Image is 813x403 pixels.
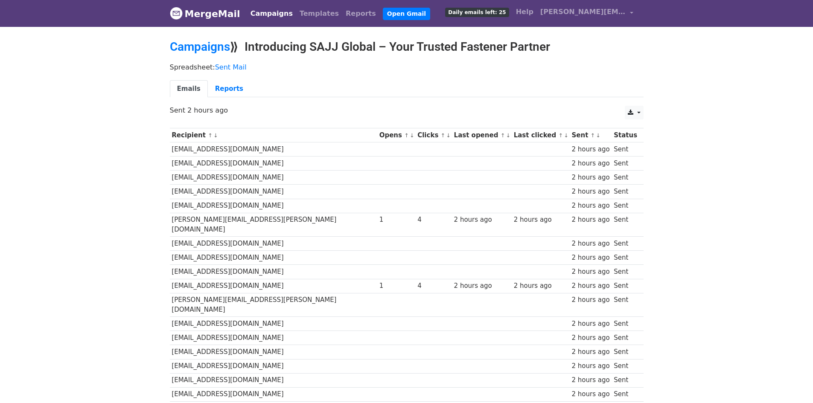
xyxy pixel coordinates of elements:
[441,132,446,139] a: ↑
[170,359,377,373] td: [EMAIL_ADDRESS][DOMAIN_NAME]
[612,199,639,213] td: Sent
[512,128,570,142] th: Last clicked
[571,173,609,183] div: 2 hours ago
[571,347,609,357] div: 2 hours ago
[215,63,247,71] a: Sent Mail
[612,293,639,317] td: Sent
[170,5,240,23] a: MergeMail
[446,132,451,139] a: ↓
[571,215,609,225] div: 2 hours ago
[170,63,644,72] p: Spreadsheet:
[170,157,377,171] td: [EMAIL_ADDRESS][DOMAIN_NAME]
[170,279,377,293] td: [EMAIL_ADDRESS][DOMAIN_NAME]
[170,80,208,98] a: Emails
[571,375,609,385] div: 2 hours ago
[379,281,414,291] div: 1
[612,237,639,251] td: Sent
[445,8,509,17] span: Daily emails left: 25
[170,265,377,279] td: [EMAIL_ADDRESS][DOMAIN_NAME]
[247,5,296,22] a: Campaigns
[342,5,379,22] a: Reports
[571,281,609,291] div: 2 hours ago
[612,251,639,265] td: Sent
[514,215,568,225] div: 2 hours ago
[208,80,251,98] a: Reports
[170,142,377,157] td: [EMAIL_ADDRESS][DOMAIN_NAME]
[591,132,595,139] a: ↑
[558,132,563,139] a: ↑
[571,389,609,399] div: 2 hours ago
[417,281,450,291] div: 4
[537,3,637,23] a: [PERSON_NAME][EMAIL_ADDRESS][DOMAIN_NAME]
[612,128,639,142] th: Status
[571,201,609,211] div: 2 hours ago
[612,359,639,373] td: Sent
[383,8,430,20] a: Open Gmail
[612,373,639,387] td: Sent
[571,253,609,263] div: 2 hours ago
[170,106,644,115] p: Sent 2 hours ago
[612,345,639,359] td: Sent
[612,157,639,171] td: Sent
[570,128,612,142] th: Sent
[571,187,609,197] div: 2 hours ago
[170,40,230,54] a: Campaigns
[170,199,377,213] td: [EMAIL_ADDRESS][DOMAIN_NAME]
[514,281,568,291] div: 2 hours ago
[571,361,609,371] div: 2 hours ago
[564,132,568,139] a: ↓
[612,142,639,157] td: Sent
[513,3,537,20] a: Help
[377,128,416,142] th: Opens
[170,293,377,317] td: [PERSON_NAME][EMAIL_ADDRESS][PERSON_NAME][DOMAIN_NAME]
[442,3,512,20] a: Daily emails left: 25
[296,5,342,22] a: Templates
[170,171,377,185] td: [EMAIL_ADDRESS][DOMAIN_NAME]
[612,171,639,185] td: Sent
[170,373,377,387] td: [EMAIL_ADDRESS][DOMAIN_NAME]
[410,132,414,139] a: ↓
[170,317,377,331] td: [EMAIL_ADDRESS][DOMAIN_NAME]
[417,215,450,225] div: 4
[170,213,377,237] td: [PERSON_NAME][EMAIL_ADDRESS][PERSON_NAME][DOMAIN_NAME]
[501,132,505,139] a: ↑
[454,215,510,225] div: 2 hours ago
[612,317,639,331] td: Sent
[596,132,600,139] a: ↓
[170,345,377,359] td: [EMAIL_ADDRESS][DOMAIN_NAME]
[506,132,510,139] a: ↓
[170,185,377,199] td: [EMAIL_ADDRESS][DOMAIN_NAME]
[571,267,609,277] div: 2 hours ago
[612,279,639,293] td: Sent
[208,132,213,139] a: ↑
[170,128,377,142] th: Recipient
[213,132,218,139] a: ↓
[404,132,409,139] a: ↑
[571,159,609,168] div: 2 hours ago
[170,331,377,345] td: [EMAIL_ADDRESS][DOMAIN_NAME]
[571,319,609,329] div: 2 hours ago
[612,213,639,237] td: Sent
[612,265,639,279] td: Sent
[452,128,512,142] th: Last opened
[170,237,377,251] td: [EMAIL_ADDRESS][DOMAIN_NAME]
[379,215,414,225] div: 1
[571,333,609,343] div: 2 hours ago
[170,387,377,401] td: [EMAIL_ADDRESS][DOMAIN_NAME]
[612,331,639,345] td: Sent
[571,295,609,305] div: 2 hours ago
[170,251,377,265] td: [EMAIL_ADDRESS][DOMAIN_NAME]
[571,239,609,249] div: 2 hours ago
[612,387,639,401] td: Sent
[415,128,452,142] th: Clicks
[454,281,510,291] div: 2 hours ago
[170,40,644,54] h2: ⟫ Introducing SAJJ Global – Your Trusted Fastener Partner
[170,7,183,20] img: MergeMail logo
[612,185,639,199] td: Sent
[540,7,626,17] span: [PERSON_NAME][EMAIL_ADDRESS][DOMAIN_NAME]
[571,145,609,154] div: 2 hours ago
